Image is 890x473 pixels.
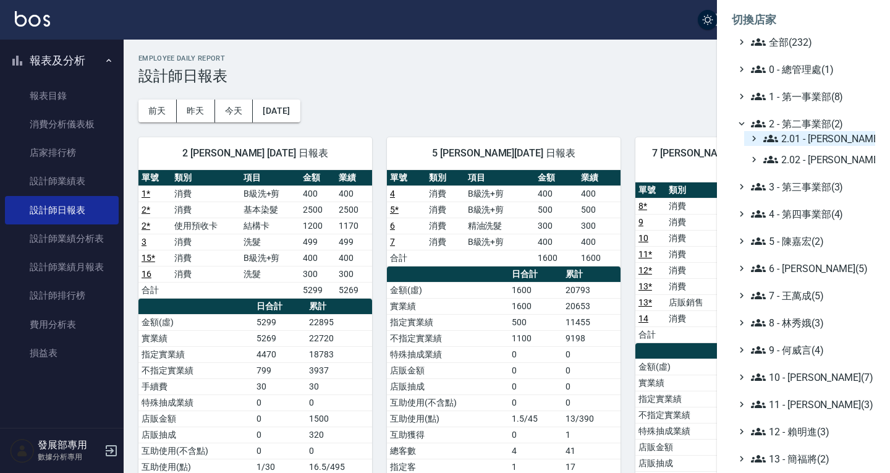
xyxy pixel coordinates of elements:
span: 8 - 林秀娥(3) [751,315,870,330]
span: 0 - 總管理處(1) [751,62,870,77]
span: 6 - [PERSON_NAME](5) [751,261,870,276]
span: 7 - 王萬成(5) [751,288,870,303]
span: 3 - 第三事業部(3) [751,179,870,194]
span: 全部(232) [751,35,870,49]
li: 切換店家 [732,5,875,35]
span: 10 - [PERSON_NAME](7) [751,370,870,385]
span: 2.02 - [PERSON_NAME](8) [763,152,870,167]
span: 13 - 簡福將(2) [751,451,870,466]
span: 11 - [PERSON_NAME](3) [751,397,870,412]
span: 2.01 - [PERSON_NAME](8) [763,131,870,146]
span: 4 - 第四事業部(4) [751,207,870,221]
span: 9 - 何威言(4) [751,343,870,357]
span: 2 - 第二事業部(2) [751,116,870,131]
span: 5 - 陳嘉宏(2) [751,234,870,249]
span: 12 - 賴明進(3) [751,424,870,439]
span: 1 - 第一事業部(8) [751,89,870,104]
